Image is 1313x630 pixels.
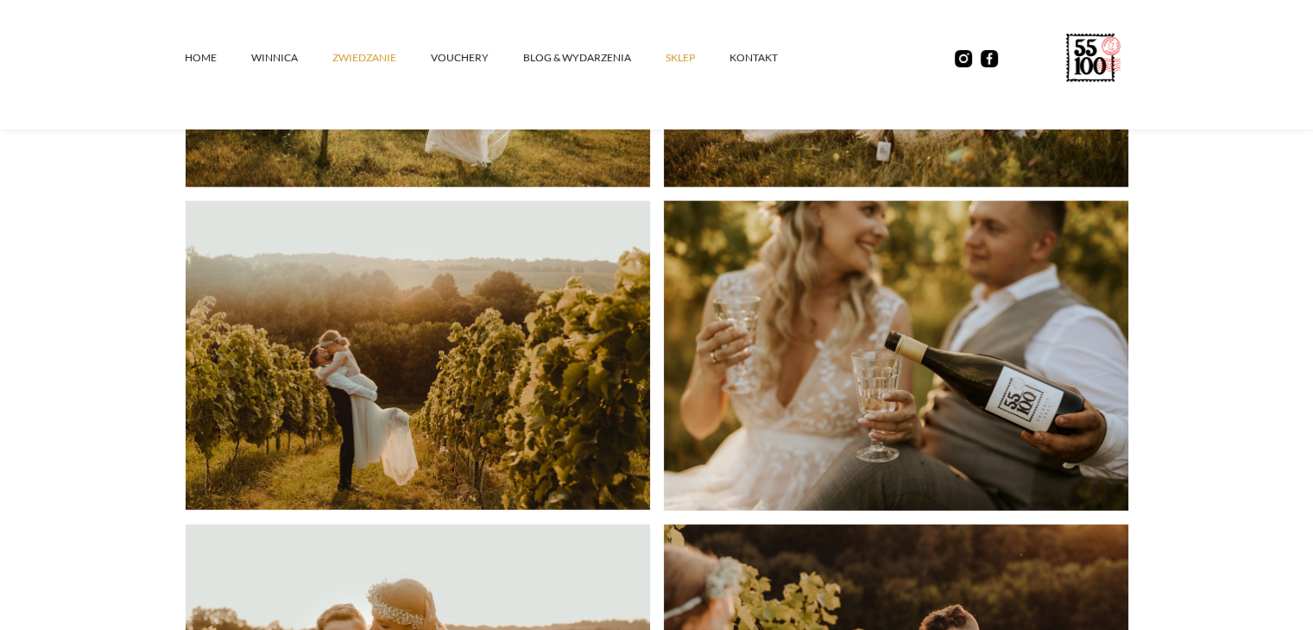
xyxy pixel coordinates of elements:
[186,201,650,510] img: Wedding session in a vineyard, the bride and groom hug at sunset in a row of vines
[251,32,332,84] a: winnica
[664,201,1128,511] img: The groom pours Solaris wine into a glass, the bride holds the glass, looks and smiles at him
[431,32,523,84] a: vouchery
[666,32,729,84] a: SKLEP
[332,32,431,84] a: ZWIEDZANIE
[523,32,666,84] a: Blog & Wydarzenia
[729,32,812,84] a: kontakt
[185,32,251,84] a: Home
